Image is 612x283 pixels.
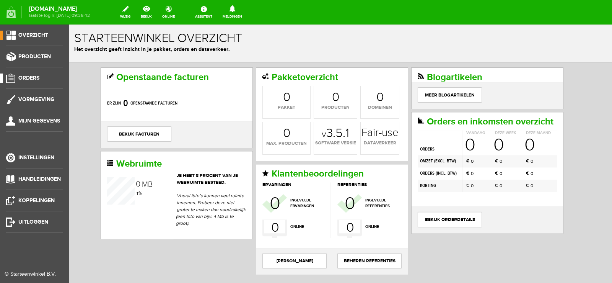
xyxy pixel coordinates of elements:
span: 0 [276,170,286,189]
span: v [253,105,257,115]
span: 0 [462,133,464,140]
span: ingevulde referenties [296,173,332,185]
span: 0 [425,112,435,129]
td: omzet ( ) [349,131,393,143]
th: Deze week [422,106,453,111]
span: 0 [402,158,405,165]
p: Het overzicht geeft inzicht in je pakket, orders en dataverkeer. [5,21,538,29]
span: 0 [67,156,71,164]
span: software versie [245,115,288,122]
span: laatste login: [DATE] 09:36:42 [29,13,90,18]
span: 0 [396,112,406,129]
a: bekijk [136,4,156,21]
h3: referenties [269,158,332,163]
span: dataverkeer [292,115,330,122]
span: Koppelingen [18,197,55,204]
span: 0 [402,146,405,152]
span: 0 [462,146,464,152]
strong: 0 [54,74,59,84]
span: MB [73,155,84,165]
h2: Klantenbeoordelingen [194,145,333,155]
header: Je hebt 8 procent van je webruimte besteed. [38,148,177,162]
span: 0 [202,195,210,211]
div: © Starteenwinkel B.V. [5,270,58,278]
a: Meer blogartikelen [349,63,413,78]
span: 0 [431,158,433,165]
a: bekijk orderdetails [349,187,413,203]
span: 0 [308,67,314,79]
span: pakket [194,80,241,87]
span: Producten [18,53,51,60]
span: domeinen [292,80,330,87]
strong: 3.5.1 [253,103,280,115]
h1: Starteenwinkel overzicht [5,7,538,21]
b: incl. BTW [368,146,387,152]
span: 0 [431,146,433,152]
b: excl. BTW [366,134,386,139]
h2: Pakketoverzicht [194,48,333,58]
h2: Webruimte [38,135,177,145]
strong: [DOMAIN_NAME] [29,7,90,11]
span: 0 [462,158,464,165]
h2: Blogartikelen [349,48,488,58]
a: [PERSON_NAME] [194,229,258,244]
td: orders ( ) [349,143,393,155]
th: Deze maand [453,106,488,111]
span: ingevulde ervaringen [221,173,257,185]
span: 0 [277,195,285,211]
a: wijzig [116,4,135,21]
span: 0 [402,133,405,140]
span: Orders [18,75,39,81]
span: Handleidingen [18,176,61,182]
p: Vooral foto’s kunnen veel ruimte innemen. Probeer deze niet groter te maken dan noodzakelijk (een... [107,168,177,202]
a: Assistent [190,4,217,21]
th: Vandaag [393,106,422,111]
td: orders [349,111,393,131]
span: 0 [214,103,221,115]
span: online [296,200,332,206]
span: 1 [67,165,70,172]
p: Er zijn openstaande facturen [38,72,177,86]
span: 0 [201,170,211,189]
span: online [221,200,257,206]
span: 0 [456,112,466,129]
strong: Fair-use [293,103,330,114]
td: korting [349,155,393,167]
a: bekijk facturen [38,102,103,117]
span: % [67,166,73,172]
span: Uitloggen [18,219,48,225]
span: 0 [214,67,221,79]
span: Instellingen [18,154,54,161]
span: producten [245,80,288,87]
span: Vormgeving [18,96,54,103]
h3: ervaringen [194,158,261,163]
span: Mijn gegevens [18,118,60,124]
a: Meldingen [218,4,247,21]
span: Overzicht [18,32,48,38]
span: max. producten [194,116,241,123]
span: 0 [431,133,433,140]
a: online [158,4,179,21]
h2: Orders en inkomsten overzicht [349,93,488,103]
h2: Openstaande facturen [38,48,177,58]
span: 0 [263,67,270,79]
a: Beheren Referenties [269,229,333,244]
